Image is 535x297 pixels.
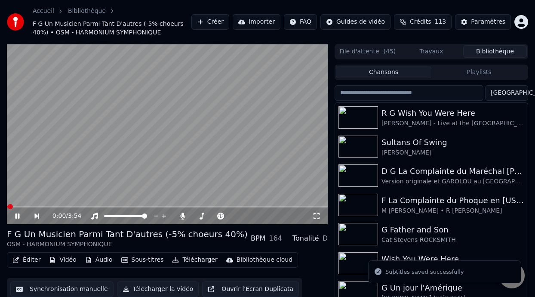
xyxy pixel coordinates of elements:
[431,66,527,78] button: Playlists
[381,282,524,294] div: G Un jour l'Amérique
[68,7,106,15] a: Bibliothèque
[52,212,73,220] div: /
[434,18,446,26] span: 113
[381,236,524,244] div: Cat Stevens ROCKSMITH
[410,18,431,26] span: Crédits
[202,282,299,297] button: Ouvrir l'Ecran Duplicata
[7,13,24,31] img: youka
[385,268,464,276] div: Subtitles saved successfully
[292,233,319,244] div: Tonalité
[118,254,167,266] button: Sous-titres
[336,45,400,58] button: File d'attente
[233,14,280,30] button: Importer
[320,14,390,30] button: Guides de vidéo
[10,282,114,297] button: Synchronisation manuelle
[33,7,54,15] a: Accueil
[336,66,431,78] button: Chansons
[52,212,66,220] span: 0:00
[33,20,191,37] span: F G Un Musicien Parmi Tant D'autres (-5% choeurs 40%) • OSM - HARMONIUM SYMPHONIQUE
[9,254,44,266] button: Éditer
[284,14,317,30] button: FAQ
[381,119,524,128] div: [PERSON_NAME] - Live at the [GEOGRAPHIC_DATA] 2025
[169,254,221,266] button: Télécharger
[46,254,80,266] button: Vidéo
[33,7,191,37] nav: breadcrumb
[381,165,524,177] div: D G La Complainte du Maréchal [PERSON_NAME] ON DANSE
[381,148,524,157] div: [PERSON_NAME]
[323,233,328,244] div: D
[471,18,505,26] div: Paramètres
[400,45,463,58] button: Travaux
[381,207,524,215] div: M [PERSON_NAME] • R [PERSON_NAME]
[381,136,524,148] div: Sultans Of Swing
[381,253,524,265] div: Wish You Were Here
[68,212,81,220] span: 3:54
[82,254,116,266] button: Audio
[237,256,292,264] div: Bibliothèque cloud
[7,228,248,240] div: F G Un Musicien Parmi Tant D'autres (-5% choeurs 40%)
[384,47,396,56] span: ( 45 )
[269,233,282,244] div: 164
[381,107,524,119] div: R G Wish You Were Here
[381,195,524,207] div: F La Complainte du Phoque en [US_STATE]
[381,224,524,236] div: G Father and Son
[463,45,527,58] button: Bibliothèque
[7,240,248,249] div: OSM - HARMONIUM SYMPHONIQUE
[455,14,511,30] button: Paramètres
[381,177,524,186] div: Version originale et GAROLOU au [GEOGRAPHIC_DATA][PERSON_NAME] 1978
[191,14,229,30] button: Créer
[117,282,199,297] button: Télécharger la vidéo
[251,233,265,244] div: BPM
[394,14,452,30] button: Crédits113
